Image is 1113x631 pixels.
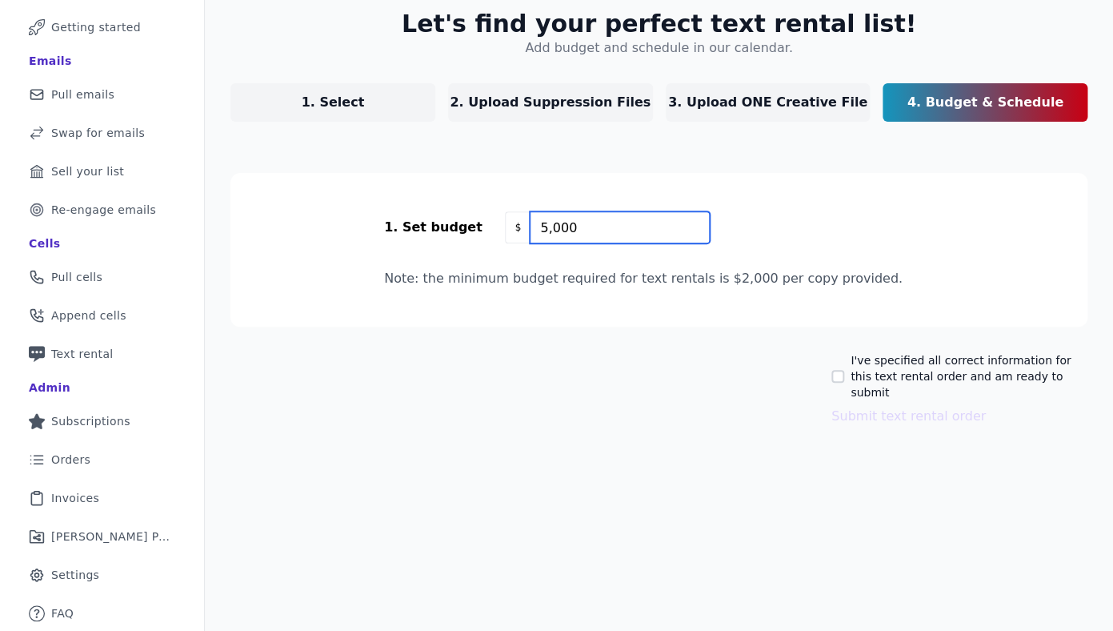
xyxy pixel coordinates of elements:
a: Text rental [13,336,191,372]
span: 1. Set budget [384,219,482,235]
a: FAQ [13,596,191,631]
p: 3. Upload ONE Creative File [668,93,867,112]
a: Settings [13,557,191,593]
a: 4. Budget & Schedule [883,83,1087,122]
a: Getting started [13,10,191,45]
div: Cells [29,235,60,251]
span: Invoices [51,490,99,506]
a: Subscriptions [13,404,191,439]
span: Settings [51,567,99,583]
span: [PERSON_NAME] Performance [51,529,172,545]
a: Sell your list [13,154,191,189]
div: Emails [29,53,72,69]
a: Invoices [13,480,191,516]
h2: Let's find your perfect text rental list! [402,10,916,38]
a: 1. Select [230,83,435,122]
span: Pull emails [51,86,114,102]
a: Re-engage emails [13,192,191,227]
label: I've specified all correct information for this text rental order and am ready to submit [851,352,1087,400]
a: Append cells [13,298,191,333]
p: 4. Budget & Schedule [907,93,1063,112]
span: Append cells [51,307,126,324]
p: 1. Select [302,93,365,112]
a: Swap for emails [13,115,191,151]
p: 2. Upload Suppression Files [450,93,651,112]
a: Pull cells [13,259,191,295]
span: Getting started [51,19,141,35]
span: Subscriptions [51,413,130,429]
span: Sell your list [51,163,124,179]
a: 3. Upload ONE Creative File [666,83,871,122]
span: Pull cells [51,269,102,285]
a: 2. Upload Suppression Files [448,83,653,122]
a: [PERSON_NAME] Performance [13,519,191,554]
button: Submit text rental order [831,407,986,426]
a: Orders [13,442,191,477]
a: Pull emails [13,77,191,112]
span: Re-engage emails [51,202,156,218]
span: FAQ [51,605,74,621]
span: Text rental [51,346,114,362]
p: Note: the minimum budget required for text rentals is $2,000 per copy provided. [384,269,934,288]
span: Orders [51,452,90,468]
h4: Add budget and schedule in our calendar. [525,38,792,58]
div: Admin [29,380,70,396]
span: Swap for emails [51,125,145,141]
span: $ [505,211,531,243]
